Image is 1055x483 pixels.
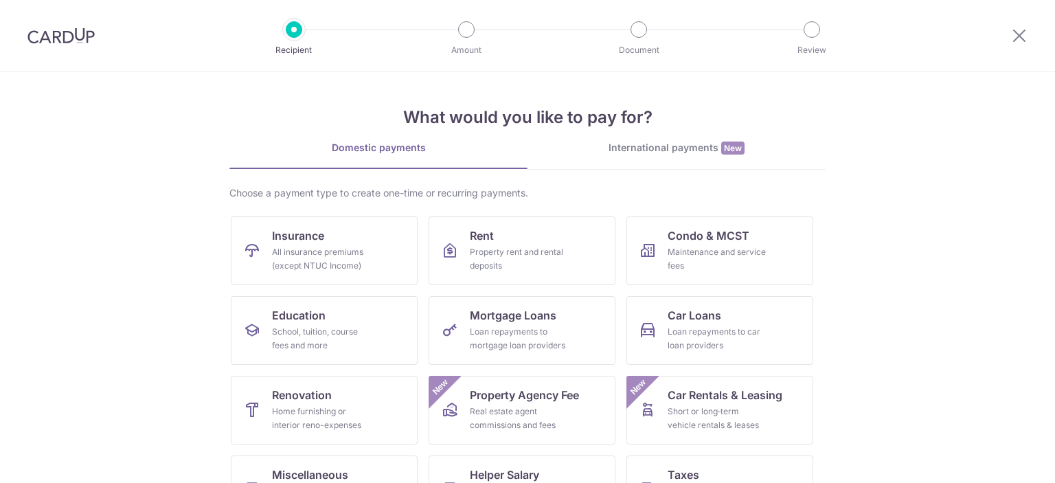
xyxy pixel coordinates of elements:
[470,387,579,403] span: Property Agency Fee
[229,186,826,200] div: Choose a payment type to create one-time or recurring payments.
[429,376,615,445] a: Property Agency FeeReal estate agent commissions and feesNew
[429,296,615,365] a: Mortgage LoansLoan repayments to mortgage loan providers
[470,307,556,324] span: Mortgage Loans
[761,43,863,57] p: Review
[668,387,782,403] span: Car Rentals & Leasing
[626,296,813,365] a: Car LoansLoan repayments to car loan providers
[527,141,826,155] div: International payments
[231,296,418,365] a: EducationSchool, tuition, course fees and more
[668,307,721,324] span: Car Loans
[470,467,539,483] span: Helper Salary
[668,227,749,244] span: Condo & MCST
[470,405,569,432] div: Real estate agent commissions and fees
[231,216,418,285] a: InsuranceAll insurance premiums (except NTUC Income)
[229,105,826,130] h4: What would you like to pay for?
[588,43,690,57] p: Document
[470,325,569,352] div: Loan repayments to mortgage loan providers
[272,405,371,432] div: Home furnishing or interior reno-expenses
[231,376,418,445] a: RenovationHome furnishing or interior reno-expenses
[627,376,650,398] span: New
[668,405,767,432] div: Short or long‑term vehicle rentals & leases
[272,307,326,324] span: Education
[668,245,767,273] div: Maintenance and service fees
[470,227,494,244] span: Rent
[272,387,332,403] span: Renovation
[416,43,517,57] p: Amount
[470,245,569,273] div: Property rent and rental deposits
[272,467,348,483] span: Miscellaneous
[272,325,371,352] div: School, tuition, course fees and more
[668,325,767,352] div: Loan repayments to car loan providers
[626,376,813,445] a: Car Rentals & LeasingShort or long‑term vehicle rentals & leasesNew
[272,245,371,273] div: All insurance premiums (except NTUC Income)
[429,376,452,398] span: New
[272,227,324,244] span: Insurance
[626,216,813,285] a: Condo & MCSTMaintenance and service fees
[721,142,745,155] span: New
[429,216,615,285] a: RentProperty rent and rental deposits
[229,141,527,155] div: Domestic payments
[27,27,95,44] img: CardUp
[243,43,345,57] p: Recipient
[668,467,699,483] span: Taxes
